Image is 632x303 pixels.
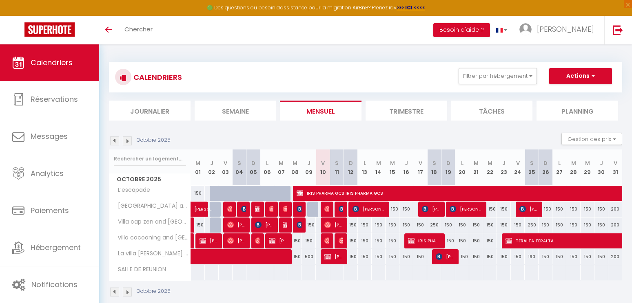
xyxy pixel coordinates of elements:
[516,159,520,167] abbr: V
[316,149,330,186] th: 10
[614,159,617,167] abbr: V
[321,159,325,167] abbr: V
[111,217,192,226] span: Villa cap zen and [GEOGRAPHIC_DATA]
[344,249,358,264] div: 150
[519,23,532,35] img: ...
[552,249,566,264] div: 150
[594,249,608,264] div: 150
[283,201,287,217] span: [PERSON_NAME]
[543,159,548,167] abbr: D
[302,149,316,186] th: 09
[497,249,511,264] div: 150
[372,249,386,264] div: 150
[474,159,479,167] abbr: M
[131,68,182,86] h3: CALENDRIERS
[608,249,622,264] div: 200
[24,22,75,37] img: Super Booking
[399,202,413,217] div: 150
[255,201,259,217] span: [PERSON_NAME]
[297,217,301,233] span: [DEMOGRAPHIC_DATA][PERSON_NAME]
[372,233,386,248] div: 150
[483,249,497,264] div: 150
[549,68,612,84] button: Actions
[324,249,343,264] span: [PERSON_NAME]
[405,159,408,167] abbr: J
[539,217,552,233] div: 150
[31,168,64,178] span: Analytics
[219,149,233,186] th: 03
[386,233,399,248] div: 150
[469,149,483,186] th: 21
[566,217,580,233] div: 150
[408,233,440,248] span: IRIS PHARMA IRIS PHARMA
[469,249,483,264] div: 150
[191,217,205,233] div: 150
[469,233,483,248] div: 150
[111,233,192,242] span: villa cocooning and [GEOGRAPHIC_DATA]
[195,159,200,167] abbr: M
[413,249,427,264] div: 150
[455,249,469,264] div: 150
[422,201,440,217] span: [PERSON_NAME]
[344,149,358,186] th: 12
[600,159,603,167] abbr: J
[461,159,463,167] abbr: L
[558,159,561,167] abbr: L
[608,217,622,233] div: 200
[397,4,425,11] a: >>> ICI <<<<
[552,149,566,186] th: 27
[302,233,316,248] div: 150
[330,149,344,186] th: 11
[349,159,353,167] abbr: D
[114,151,186,166] input: Rechercher un logement...
[399,149,413,186] th: 16
[552,217,566,233] div: 150
[497,202,511,217] div: 150
[31,57,73,68] span: Calendriers
[31,205,69,215] span: Paiements
[497,217,511,233] div: 150
[441,233,455,248] div: 150
[344,233,358,248] div: 150
[205,149,219,186] th: 02
[511,249,525,264] div: 150
[255,233,259,248] span: [PERSON_NAME]
[581,217,594,233] div: 150
[459,68,537,84] button: Filtrer par hébergement
[266,159,268,167] abbr: L
[432,159,436,167] abbr: S
[324,217,343,233] span: [PERSON_NAME]
[455,149,469,186] th: 20
[191,186,205,201] div: 150
[307,159,310,167] abbr: J
[419,159,422,167] abbr: V
[324,201,329,217] span: [PERSON_NAME]
[255,217,273,233] span: [PERSON_NAME]
[111,186,152,195] span: L’escapade
[191,217,195,233] a: CEDRINE CEDRINE
[353,201,385,217] span: [PERSON_NAME]
[483,149,497,186] th: 22
[31,131,68,141] span: Messages
[288,233,302,248] div: 150
[233,149,246,186] th: 04
[427,217,441,233] div: 250
[358,149,372,186] th: 13
[441,149,455,186] th: 19
[251,159,255,167] abbr: D
[566,249,580,264] div: 150
[227,201,232,217] span: [PERSON_NAME]
[118,16,159,44] a: Chercher
[386,202,399,217] div: 150
[488,159,492,167] abbr: M
[137,136,171,144] p: Octobre 2025
[31,279,78,290] span: Notifications
[483,233,497,248] div: 150
[358,233,372,248] div: 150
[413,217,427,233] div: 150
[241,201,246,217] span: [PERSON_NAME]
[31,242,81,253] span: Hébergement
[191,233,195,249] a: Gémini-[PERSON_NAME]
[537,101,618,121] li: Planning
[191,202,205,217] a: [PERSON_NAME]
